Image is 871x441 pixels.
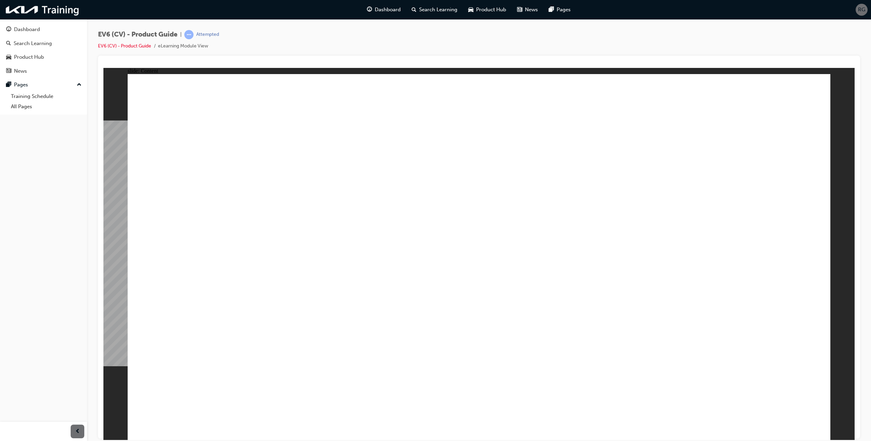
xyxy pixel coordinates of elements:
[3,65,84,77] a: News
[3,51,84,63] a: Product Hub
[412,5,416,14] span: search-icon
[856,4,868,16] button: RG
[463,3,512,17] a: car-iconProduct Hub
[6,82,11,88] span: pages-icon
[543,3,576,17] a: pages-iconPages
[6,27,11,33] span: guage-icon
[3,37,84,50] a: Search Learning
[517,5,522,14] span: news-icon
[158,42,208,50] li: eLearning Module View
[476,6,506,14] span: Product Hub
[6,41,11,47] span: search-icon
[8,91,84,102] a: Training Schedule
[468,5,473,14] span: car-icon
[3,23,84,36] a: Dashboard
[512,3,543,17] a: news-iconNews
[3,79,84,91] button: Pages
[98,31,177,39] span: EV6 (CV) - Product Guide
[419,6,457,14] span: Search Learning
[14,67,27,75] div: News
[98,43,151,49] a: EV6 (CV) - Product Guide
[14,81,28,89] div: Pages
[3,22,84,79] button: DashboardSearch LearningProduct HubNews
[367,5,372,14] span: guage-icon
[375,6,401,14] span: Dashboard
[77,81,82,89] span: up-icon
[406,3,463,17] a: search-iconSearch Learning
[8,101,84,112] a: All Pages
[180,31,182,39] span: |
[75,427,80,436] span: prev-icon
[361,3,406,17] a: guage-iconDashboard
[6,68,11,74] span: news-icon
[14,26,40,33] div: Dashboard
[3,3,82,17] img: kia-training
[6,54,11,60] span: car-icon
[549,5,554,14] span: pages-icon
[14,53,44,61] div: Product Hub
[14,40,52,47] div: Search Learning
[184,30,194,39] span: learningRecordVerb_ATTEMPT-icon
[858,6,865,14] span: RG
[525,6,538,14] span: News
[557,6,571,14] span: Pages
[196,31,219,38] div: Attempted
